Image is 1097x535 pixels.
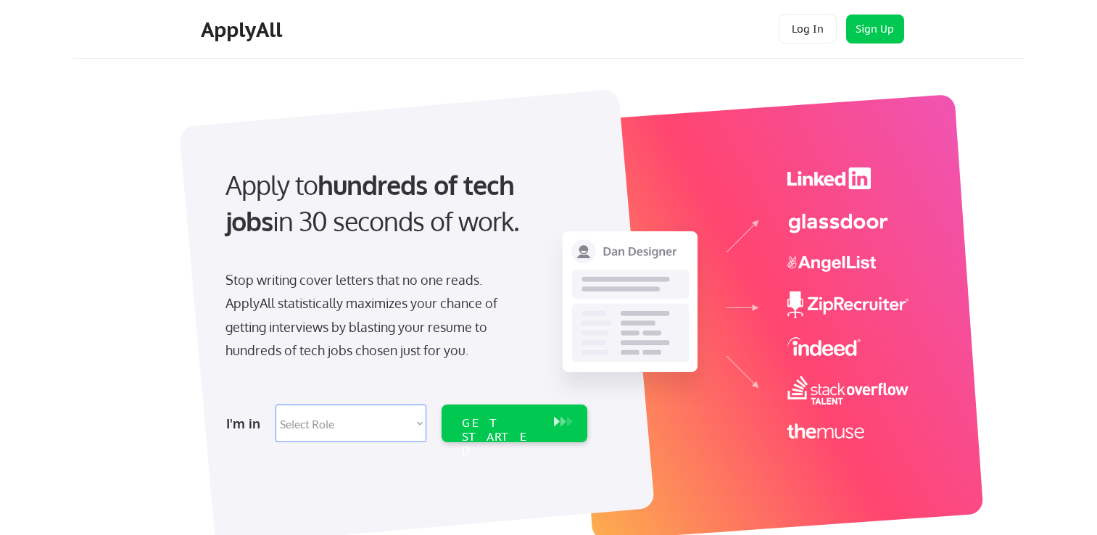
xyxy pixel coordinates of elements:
strong: hundreds of tech jobs [225,168,521,237]
button: Log In [779,14,837,43]
div: I'm in [226,412,267,435]
div: Apply to in 30 seconds of work. [225,167,581,240]
button: Sign Up [846,14,904,43]
div: GET STARTED [462,416,539,458]
div: Stop writing cover letters that no one reads. ApplyAll statistically maximizes your chance of get... [225,268,523,362]
div: ApplyAll [201,17,286,42]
